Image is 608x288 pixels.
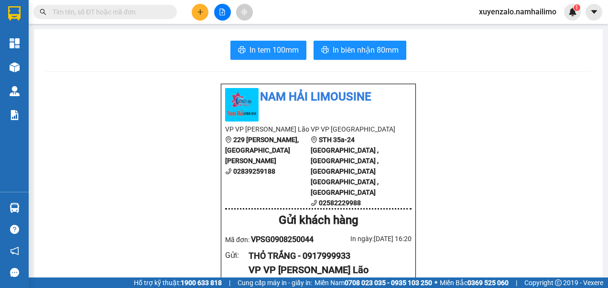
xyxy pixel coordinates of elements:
span: printer [321,46,329,55]
span: environment [311,136,317,143]
div: Mã đơn: [225,233,318,245]
img: logo-vxr [8,6,21,21]
span: caret-down [590,8,598,16]
b: STH 35a-24 [GEOGRAPHIC_DATA] , [GEOGRAPHIC_DATA] , [GEOGRAPHIC_DATA] [GEOGRAPHIC_DATA] , [GEOGRAP... [311,136,379,196]
strong: 1900 633 818 [181,279,222,287]
span: file-add [219,9,226,15]
span: Miền Bắc [440,277,509,288]
div: In ngày: [DATE] 16:20 [318,233,412,244]
button: file-add [214,4,231,21]
strong: 0708 023 035 - 0935 103 250 [345,279,432,287]
li: Nam Hải Limousine [225,88,412,106]
img: logo.jpg [225,88,259,122]
span: aim [241,9,248,15]
span: environment [225,136,232,143]
span: plus [197,9,204,15]
span: VPSG0908250044 [251,235,314,244]
span: xuyenzalo.namhailimo [471,6,564,18]
img: warehouse-icon [10,203,20,213]
span: phone [311,199,317,206]
span: phone [225,168,232,175]
li: VP VP [GEOGRAPHIC_DATA] [311,124,396,134]
img: warehouse-icon [10,86,20,96]
span: In biên nhận 80mm [333,44,399,56]
img: icon-new-feature [568,8,577,16]
span: Miền Nam [315,277,432,288]
span: question-circle [10,225,19,234]
span: ⚪️ [434,281,437,285]
span: search [40,9,46,15]
span: notification [10,246,19,255]
input: Tìm tên, số ĐT hoặc mã đơn [53,7,165,17]
li: VP VP [PERSON_NAME] Lão [225,124,311,134]
span: | [516,277,517,288]
button: plus [192,4,208,21]
span: | [229,277,230,288]
sup: 1 [574,4,580,11]
button: printerIn tem 100mm [230,41,306,60]
img: warehouse-icon [10,62,20,72]
strong: 0369 525 060 [467,279,509,287]
div: VP VP [PERSON_NAME] Lão [249,263,404,277]
div: Gửi : [225,249,249,261]
b: 02582229988 [319,199,361,207]
div: Gửi khách hàng [225,211,412,230]
img: solution-icon [10,110,20,120]
button: caret-down [586,4,602,21]
b: 02839259188 [233,167,275,175]
button: printerIn biên nhận 80mm [314,41,406,60]
span: Cung cấp máy in - giấy in: [238,277,312,288]
span: 1 [575,4,578,11]
span: copyright [555,279,562,286]
b: 229 [PERSON_NAME], [GEOGRAPHIC_DATA][PERSON_NAME] [225,136,299,165]
span: In tem 100mm [250,44,299,56]
span: printer [238,46,246,55]
button: aim [236,4,253,21]
img: dashboard-icon [10,38,20,48]
span: message [10,268,19,277]
div: THỎ TRẮNG - 0917999933 [249,249,404,263]
span: Hỗ trợ kỹ thuật: [134,277,222,288]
